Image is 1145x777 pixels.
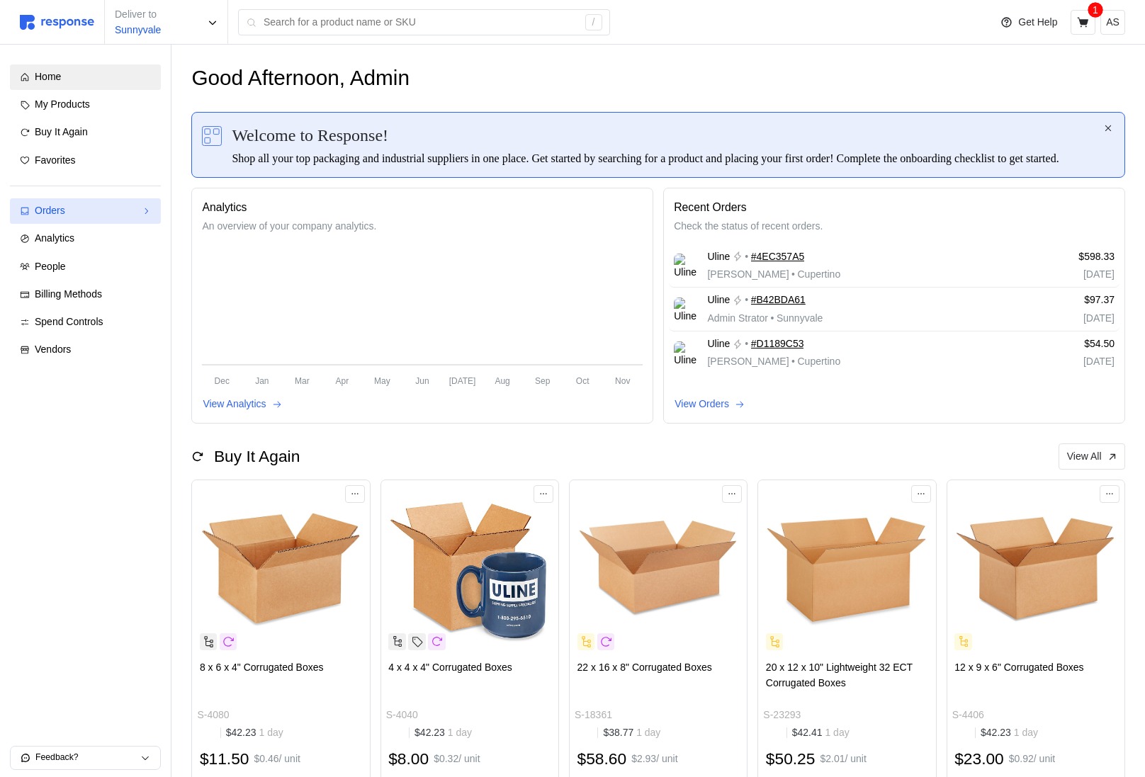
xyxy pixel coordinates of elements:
img: Uline [674,341,697,365]
a: #4EC357A5 [751,249,805,265]
button: View All [1059,443,1125,470]
p: Sunnyvale [115,23,161,38]
a: Home [10,64,161,90]
button: Feedback? [11,747,160,769]
tspan: Jun [416,375,429,385]
a: #B42BDA61 [751,293,806,308]
div: Shop all your top packaging and industrial suppliers in one place. Get started by searching for a... [232,150,1102,167]
button: AS [1100,10,1125,35]
tspan: Oct [576,375,590,385]
h2: $50.25 [766,748,816,770]
a: My Products [10,92,161,118]
p: S-23293 [763,708,801,723]
img: Uline [674,254,697,277]
span: Uline [707,249,730,265]
p: [DATE] [1012,267,1115,283]
span: Billing Methods [35,288,102,300]
button: View Analytics [202,396,282,413]
h2: $23.00 [954,748,1004,770]
p: $42.23 [981,725,1038,741]
p: S-4080 [197,708,229,723]
p: S-18361 [575,708,612,723]
p: Deliver to [115,7,161,23]
tspan: Jan [256,375,269,385]
input: Search for a product name or SKU [264,10,577,35]
p: $598.33 [1012,249,1115,265]
span: 22 x 16 x 8" Corrugated Boxes [577,662,712,673]
p: • [745,336,748,352]
span: 1 day [256,727,283,738]
p: 1 [1093,2,1098,18]
p: An overview of your company analytics. [202,219,643,234]
a: Spend Controls [10,310,161,335]
a: Buy It Again [10,120,161,145]
p: View Orders [675,397,729,412]
span: 4 x 4 x 4" Corrugated Boxes [388,662,512,673]
tspan: Apr [336,375,349,385]
a: Vendors [10,337,161,363]
tspan: May [375,375,391,385]
p: $97.37 [1012,293,1115,308]
span: Favorites [35,154,76,166]
span: 1 day [823,727,850,738]
p: [PERSON_NAME] Cupertino [707,354,840,370]
p: Check the status of recent orders. [674,219,1115,234]
a: Analytics [10,226,161,251]
img: svg%3e [202,126,222,146]
span: Uline [707,293,730,308]
span: • [768,312,777,324]
tspan: Mar [295,375,310,385]
h2: $58.60 [577,748,627,770]
span: Welcome to Response! [232,123,388,148]
p: $0.46 / unit [254,752,300,767]
span: 1 day [445,727,472,738]
p: $38.77 [603,725,660,741]
span: Buy It Again [35,126,88,137]
a: #D1189C53 [751,336,804,352]
p: Recent Orders [674,198,1115,216]
span: Home [35,71,61,82]
p: $0.32 / unit [434,752,480,767]
img: S-4406 [954,488,1117,650]
img: svg%3e [20,15,94,30]
p: Get Help [1018,15,1057,30]
span: My Products [35,98,90,110]
span: Uline [707,336,730,352]
span: • [789,268,798,280]
p: • [745,249,748,265]
span: People [35,261,66,272]
tspan: [DATE] [449,375,476,385]
img: S-23293 [766,488,928,650]
p: View All [1067,449,1102,465]
div: / [585,14,602,31]
h1: Good Afternoon, Admin [191,64,410,92]
p: S-4406 [952,708,984,723]
h2: $11.50 [200,748,249,770]
h2: Buy It Again [214,446,300,467]
p: $2.01 / unit [820,752,866,767]
p: $42.23 [226,725,283,741]
p: $2.93 / unit [631,752,677,767]
h2: $8.00 [388,748,429,770]
p: AS [1106,15,1119,30]
p: Analytics [202,198,643,216]
img: Uline [674,297,697,321]
span: 1 day [1011,727,1038,738]
tspan: Nov [615,375,630,385]
p: $0.92 / unit [1009,752,1055,767]
p: $54.50 [1012,336,1115,352]
a: People [10,254,161,280]
span: 12 x 9 x 6" Corrugated Boxes [954,662,1083,673]
span: 20 x 12 x 10" Lightweight 32 ECT Corrugated Boxes [766,662,913,688]
img: S-4040 [388,488,551,650]
p: [DATE] [1012,311,1115,327]
tspan: Dec [215,375,230,385]
p: [DATE] [1012,354,1115,370]
span: Analytics [35,232,74,244]
img: S-18361 [577,488,740,650]
p: • [745,293,748,308]
span: Spend Controls [35,316,103,327]
p: $42.23 [414,725,472,741]
tspan: Aug [495,375,510,385]
p: S-4040 [386,708,418,723]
